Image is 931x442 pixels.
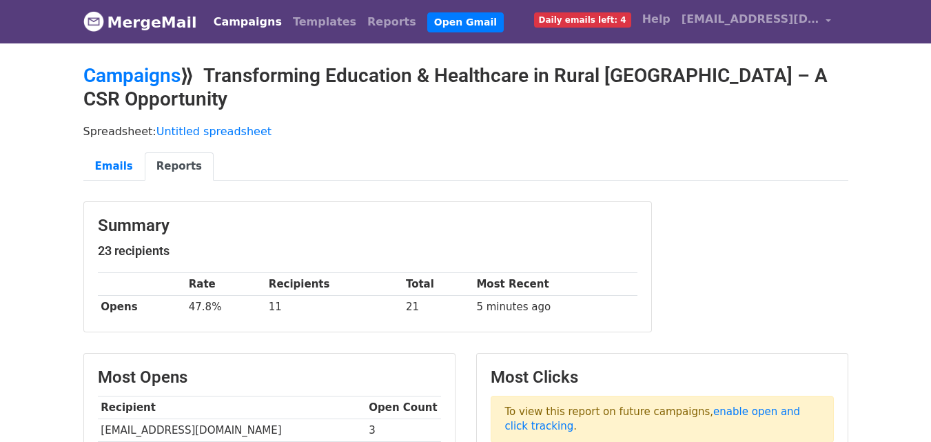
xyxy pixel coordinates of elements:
td: 21 [402,296,473,319]
th: Most Recent [473,273,637,296]
a: Emails [83,152,145,181]
th: Recipient [98,396,366,419]
iframe: Chat Widget [862,376,931,442]
img: MergeMail logo [83,11,104,32]
td: 3 [366,419,441,442]
td: [EMAIL_ADDRESS][DOMAIN_NAME] [98,419,366,442]
th: Recipients [265,273,402,296]
a: [EMAIL_ADDRESS][DOMAIN_NAME] [676,6,837,38]
h3: Most Opens [98,368,441,388]
a: Campaigns [208,8,287,36]
td: 5 minutes ago [473,296,637,319]
h3: Summary [98,216,637,236]
th: Opens [98,296,185,319]
a: Templates [287,8,362,36]
a: MergeMail [83,8,197,37]
a: Untitled spreadsheet [156,125,272,138]
a: Daily emails left: 4 [529,6,637,33]
p: Spreadsheet: [83,124,848,139]
td: 11 [265,296,402,319]
span: Daily emails left: 4 [534,12,631,28]
h5: 23 recipients [98,243,637,259]
th: Rate [185,273,265,296]
a: Help [637,6,676,33]
td: 47.8% [185,296,265,319]
a: Reports [362,8,422,36]
h2: ⟫ Transforming Education & Healthcare in Rural [GEOGRAPHIC_DATA] – A CSR Opportunity [83,64,848,110]
a: Campaigns [83,64,181,87]
span: [EMAIL_ADDRESS][DOMAIN_NAME] [682,11,819,28]
a: Open Gmail [427,12,504,32]
th: Total [402,273,473,296]
a: Reports [145,152,214,181]
th: Open Count [366,396,441,419]
h3: Most Clicks [491,368,834,388]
